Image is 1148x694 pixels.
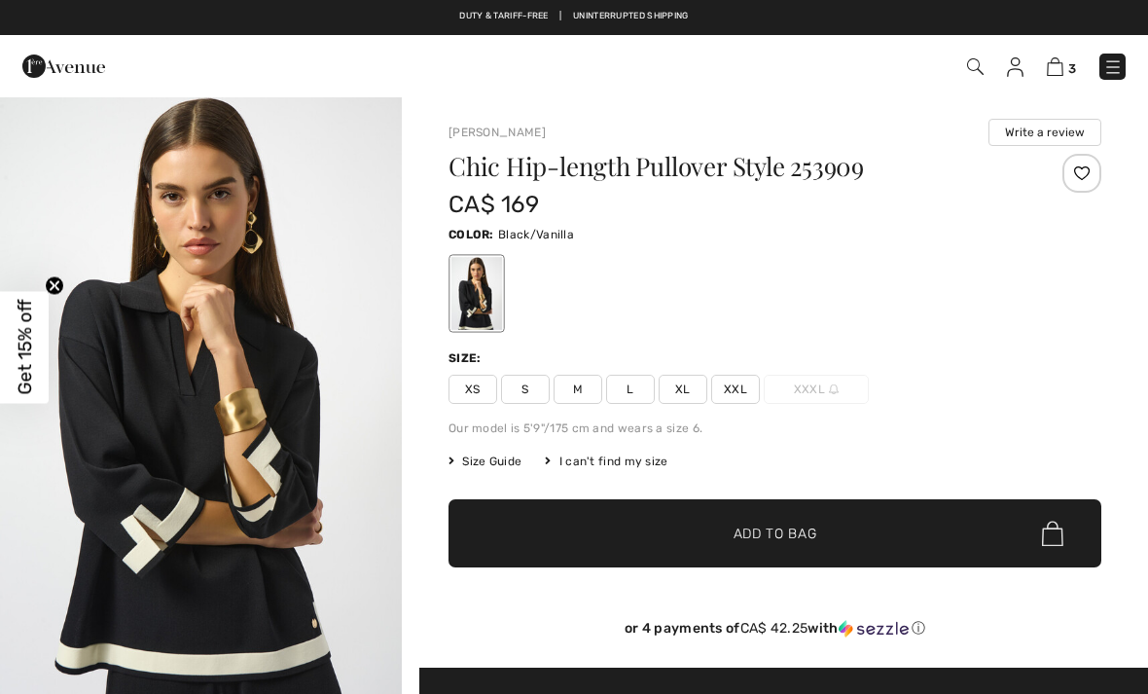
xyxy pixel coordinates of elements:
span: XXL [711,375,760,404]
button: Add to Bag [448,499,1101,567]
a: [PERSON_NAME] [448,126,546,139]
span: M [554,375,602,404]
span: L [606,375,655,404]
img: Menu [1103,57,1123,77]
div: or 4 payments ofCA$ 42.25withSezzle Click to learn more about Sezzle [448,620,1101,644]
img: Bag.svg [1042,521,1063,546]
span: XS [448,375,497,404]
span: Black/Vanilla [498,228,574,241]
span: 3 [1068,61,1076,76]
a: 3 [1047,55,1076,78]
img: Shopping Bag [1047,57,1063,76]
span: CA$ 169 [448,191,539,218]
button: Write a review [988,119,1101,146]
img: ring-m.svg [829,384,839,394]
div: Size: [448,349,485,367]
span: XXXL [764,375,869,404]
span: Size Guide [448,453,521,470]
span: CA$ 42.25 [740,620,808,637]
div: I can't find my size [545,453,667,470]
img: My Info [1007,57,1023,77]
div: Black/Vanilla [451,257,502,330]
span: Add to Bag [734,524,817,544]
span: S [501,375,550,404]
img: Sezzle [839,620,909,638]
span: Get 15% off [14,300,36,395]
button: Close teaser [45,275,64,295]
div: or 4 payments of with [448,620,1101,638]
h1: Chic Hip-length Pullover Style 253909 [448,154,992,179]
img: 1ère Avenue [22,47,105,86]
img: Search [967,58,984,75]
div: Our model is 5'9"/175 cm and wears a size 6. [448,420,1101,437]
a: 1ère Avenue [22,55,105,74]
span: XL [659,375,707,404]
span: Color: [448,228,494,241]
